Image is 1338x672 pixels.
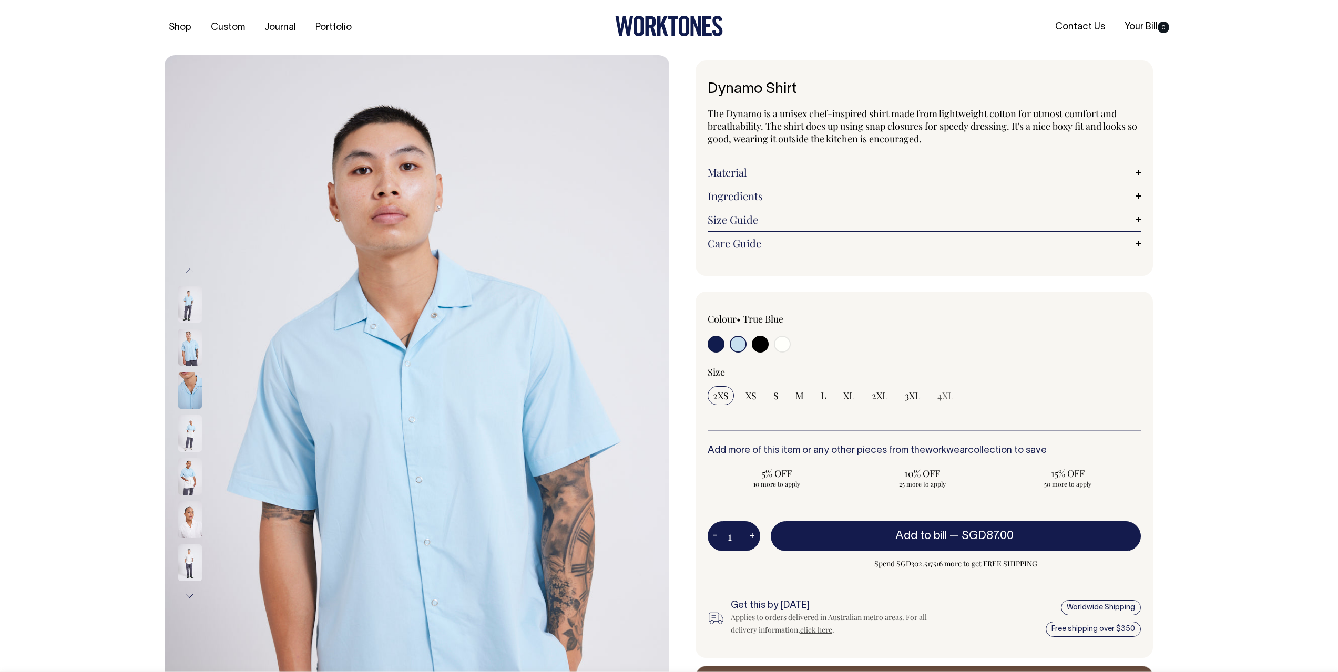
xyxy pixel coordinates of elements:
[925,446,968,455] a: workwear
[895,531,947,541] span: Add to bill
[708,386,734,405] input: 2XS
[708,313,881,325] div: Colour
[178,415,202,452] img: true-blue
[744,526,760,547] button: +
[178,286,202,323] img: true-blue
[853,464,992,491] input: 10% OFF 25 more to apply
[708,166,1141,179] a: Material
[311,19,356,36] a: Portfolio
[708,464,847,491] input: 5% OFF 10 more to apply
[182,584,198,608] button: Next
[932,386,959,405] input: 4XL
[713,467,842,480] span: 5% OFF
[731,601,944,611] h6: Get this by [DATE]
[260,19,300,36] a: Journal
[1051,18,1109,36] a: Contact Us
[949,531,1016,541] span: —
[900,386,926,405] input: 3XL
[1158,22,1169,33] span: 0
[866,386,893,405] input: 2XL
[713,389,729,402] span: 2XS
[858,480,987,488] span: 25 more to apply
[1004,480,1132,488] span: 50 more to apply
[858,467,987,480] span: 10% OFF
[872,389,888,402] span: 2XL
[178,458,202,495] img: true-blue
[815,386,832,405] input: L
[708,526,722,547] button: -
[905,389,921,402] span: 3XL
[731,611,944,636] div: Applies to orders delivered in Australian metro areas. For all delivery information, .
[1120,18,1173,36] a: Your Bill0
[182,259,198,283] button: Previous
[790,386,809,405] input: M
[743,313,783,325] label: True Blue
[843,389,855,402] span: XL
[821,389,826,402] span: L
[178,329,202,366] img: true-blue
[207,19,249,36] a: Custom
[1004,467,1132,480] span: 15% OFF
[768,386,784,405] input: S
[795,389,804,402] span: M
[771,521,1141,551] button: Add to bill —SGD87.00
[838,386,860,405] input: XL
[737,313,741,325] span: •
[178,372,202,409] img: true-blue
[962,531,1014,541] span: SGD87.00
[178,501,202,538] img: off-white
[708,213,1141,226] a: Size Guide
[708,446,1141,456] h6: Add more of this item or any other pieces from the collection to save
[998,464,1138,491] input: 15% OFF 50 more to apply
[708,81,1141,98] h1: Dynamo Shirt
[708,237,1141,250] a: Care Guide
[773,389,779,402] span: S
[708,190,1141,202] a: Ingredients
[178,544,202,581] img: off-white
[740,386,762,405] input: XS
[800,625,832,635] a: click here
[713,480,842,488] span: 10 more to apply
[708,107,1137,145] span: The Dynamo is a unisex chef-inspired shirt made from lightweight cotton for utmost comfort and br...
[745,389,757,402] span: XS
[165,19,196,36] a: Shop
[771,557,1141,570] span: Spend SGD302.517516 more to get FREE SHIPPING
[937,389,954,402] span: 4XL
[708,366,1141,378] div: Size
